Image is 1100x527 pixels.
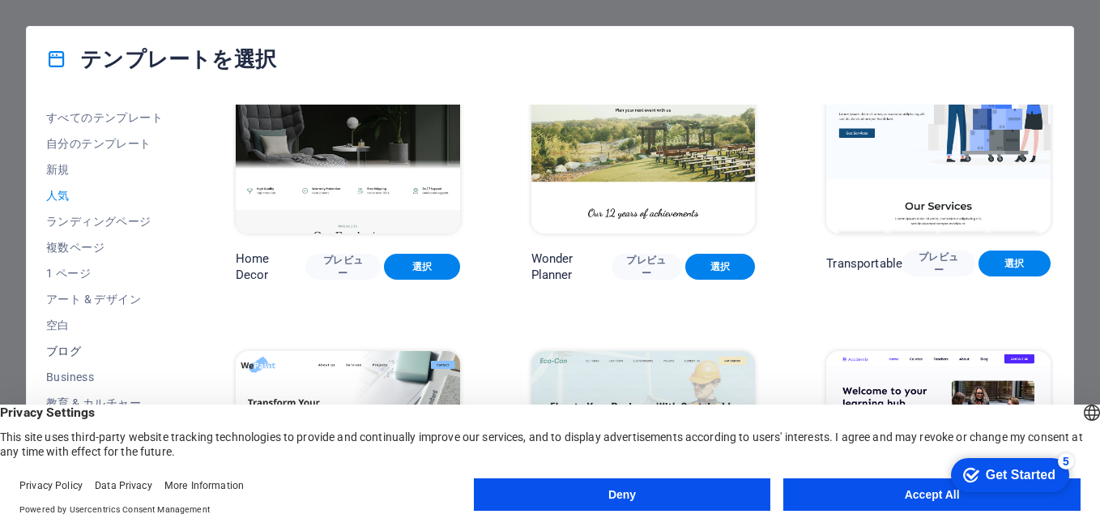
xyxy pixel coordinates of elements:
[46,364,164,390] button: Business
[531,27,756,234] img: Wonder Planner
[46,111,164,124] span: すべてのテンプレート
[384,254,459,280] button: 選択
[318,254,368,280] span: プレビュー
[46,390,164,416] button: 教育 & カルチャー
[826,255,902,272] p: Transportable
[46,319,164,332] span: 空白
[46,105,164,131] button: すべてのテンプレート
[826,27,1051,234] img: Transportable
[46,163,164,176] span: 新規
[625,254,669,280] span: プレビュー
[46,338,164,364] button: ブログ
[120,3,136,19] div: 5
[13,8,131,42] div: Get Started 5 items remaining, 0% complete
[46,241,164,254] span: 複数ページ
[46,46,276,72] h4: テンプレートを選択
[46,137,164,150] span: 自分のテンプレート
[46,182,164,208] button: 人気
[902,251,974,276] button: プレビュー
[46,131,164,156] button: 自分のテンプレート
[46,267,164,280] span: 1 ページ
[531,251,612,283] p: Wonder Planner
[236,27,460,234] img: Home Decor
[46,189,164,202] span: 人気
[46,312,164,338] button: 空白
[46,396,164,409] span: 教育 & カルチャー
[46,156,164,182] button: 新規
[46,208,164,234] button: ランディングページ
[397,260,446,273] span: 選択
[46,293,164,306] span: アート & デザイン
[46,260,164,286] button: 1 ページ
[48,18,117,32] div: Get Started
[46,345,164,358] span: ブログ
[46,234,164,260] button: 複数ページ
[46,215,164,228] span: ランディングページ
[915,251,961,276] span: プレビュー
[46,286,164,312] button: アート & デザイン
[685,254,756,280] button: 選択
[698,260,743,273] span: 選択
[978,251,1051,276] button: 選択
[236,251,305,283] p: Home Decor
[46,371,164,383] span: Business
[305,254,381,280] button: プレビュー
[991,257,1038,270] span: 選択
[612,254,682,280] button: プレビュー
